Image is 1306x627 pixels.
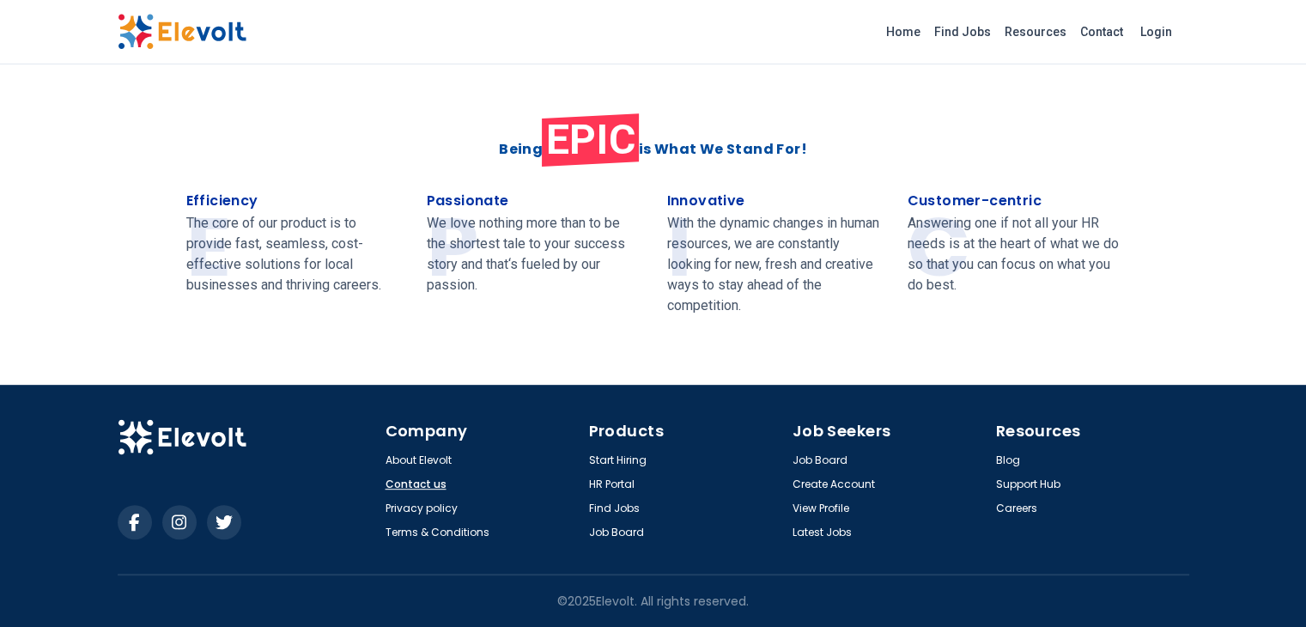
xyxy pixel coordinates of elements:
[908,213,1121,295] p: Answering one if not all your HR needs is at the heart of what we do so that you can focus on wha...
[1073,18,1130,46] a: Contact
[996,502,1037,515] a: Careers
[386,526,489,539] a: Terms & Conditions
[927,18,998,46] a: Find Jobs
[998,18,1073,46] a: Resources
[427,213,640,295] p: We love nothing more than to be the shortest tale to your success story and that‘s fueled by our ...
[118,14,246,50] img: Elevolt
[427,206,478,289] span: P
[879,18,927,46] a: Home
[908,189,1121,213] h4: Customer-centric
[667,206,692,289] span: I
[186,189,399,213] h4: Efficiency
[667,189,880,213] h4: Innovative
[793,454,847,467] a: Job Board
[996,419,1189,443] h4: Resources
[186,213,399,295] p: The core of our product is to provide fast, seamless, cost-effective solutions for local business...
[173,119,1134,165] h2: Being is What We Stand For!
[996,454,1020,467] a: Blog
[793,502,849,515] a: View Profile
[557,593,749,610] p: © 2025 Elevolt. All rights reserved.
[793,526,852,539] a: Latest Jobs
[589,526,644,539] a: Job Board
[996,478,1060,491] a: Support Hub
[386,502,458,515] a: Privacy policy
[589,454,647,467] a: Start Hiring
[667,213,880,316] p: With the dynamic changes in human resources, we are constantly looking for new, fresh and creativ...
[589,502,640,515] a: Find Jobs
[386,478,446,491] a: Contact us
[793,478,875,491] a: Create Account
[186,206,231,289] span: E
[545,115,635,164] span: EPIC
[1220,545,1306,627] iframe: Chat Widget
[793,419,986,443] h4: Job Seekers
[386,454,452,467] a: About Elevolt
[427,189,640,213] h4: Passionate
[118,419,246,455] img: Elevolt
[908,206,970,289] span: C
[589,478,635,491] a: HR Portal
[1130,15,1182,49] a: Login
[589,419,782,443] h4: Products
[386,419,579,443] h4: Company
